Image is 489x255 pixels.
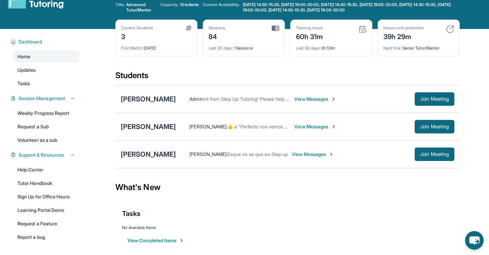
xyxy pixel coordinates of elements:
span: Title: [115,2,125,13]
span: Admin : [189,96,204,102]
a: [DATE] 14:30-15:30, [DATE] 19:00-20:00, [DATE] 14:30-15:30, [DATE] 19:00-20:00, [DATE] 14:30-15:3... [241,2,460,13]
button: Join Meeting [415,148,454,161]
img: card [186,25,192,31]
a: Report a bug [13,231,79,243]
div: 1 Sessions [209,41,279,51]
span: Tasks [17,80,30,87]
span: Join Meeting [420,152,449,156]
div: 84 [209,31,225,41]
div: Hours until promotion [383,25,424,31]
span: First Match : [121,45,143,51]
button: Session Management [16,95,75,102]
span: Home [17,53,30,60]
span: ​👍​ a “ Perfecto nos vemos mañana, mil disculpas otra vez ” [227,124,351,129]
div: No Available Items [122,225,453,230]
span: Join Meeting [420,125,449,129]
a: Request a Sub [13,121,79,133]
a: Home [13,51,79,63]
span: View Messages [294,123,336,130]
span: 1 Students [180,2,199,7]
span: Advanced Tutor/Mentor [126,2,156,13]
span: Capacity: [160,2,179,7]
span: View Messages [292,151,334,158]
span: [PERSON_NAME] : [189,151,227,157]
a: Help Center [13,164,79,176]
img: card [272,25,279,31]
div: [PERSON_NAME] [121,122,176,131]
a: Request a Feature [13,218,79,230]
button: Support & Resources [16,152,75,158]
div: [DATE] [121,41,192,51]
button: View Completed Items [127,237,184,244]
div: [PERSON_NAME] [121,94,176,104]
div: 3 [121,31,153,41]
div: [PERSON_NAME] [121,150,176,159]
img: card [359,25,367,33]
div: Tutoring hours [296,25,323,31]
span: Session Management [18,95,65,102]
div: Students [115,70,460,85]
span: Esque no se que es Step up [227,151,288,157]
button: Join Meeting [415,92,454,106]
img: card [446,25,454,33]
img: Chevron-Right [329,152,334,157]
button: chat-button [465,231,484,250]
span: Updates [17,67,36,73]
img: Chevron-Right [331,124,336,129]
a: Updates [13,64,79,76]
div: 39h 29m [383,31,424,41]
a: Sign Up for Office Hours [13,191,79,203]
span: Join Meeting [420,97,449,101]
span: [PERSON_NAME] : [189,124,227,129]
span: Last 30 days : [209,45,233,51]
a: Tasks [13,77,79,90]
span: Dashboard [18,38,42,45]
div: Sessions [209,25,225,31]
span: Next title : [383,45,402,51]
div: Current Students [121,25,153,31]
a: Weekly Progress Report [13,107,79,119]
a: Volunteer as a sub [13,134,79,146]
div: 60h 31m [296,31,323,41]
div: Senior Tutor/Mentor [383,41,454,51]
button: Join Meeting [415,120,454,133]
span: Tasks [122,209,141,218]
span: [DATE] 14:30-15:30, [DATE] 19:00-20:00, [DATE] 14:30-15:30, [DATE] 19:00-20:00, [DATE] 14:30-15:3... [243,2,459,13]
div: 0h 53m [296,41,367,51]
span: View Messages [294,96,336,102]
span: Current Availability: [203,2,240,13]
a: Learning Portal Demo [13,204,79,216]
span: Support & Resources [18,152,64,158]
button: Dashboard [16,38,75,45]
a: Tutor Handbook [13,177,79,189]
img: Chevron-Right [331,96,336,102]
span: Last 30 days : [296,45,320,51]
div: What's New [115,172,460,202]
